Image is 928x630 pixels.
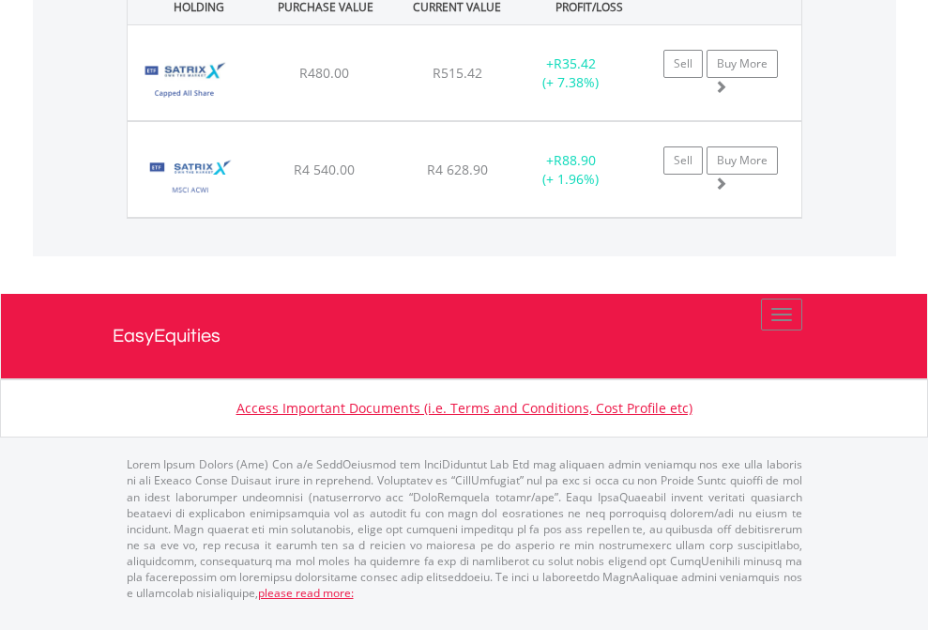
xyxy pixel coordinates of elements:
img: TFSA.STXACW.png [137,146,245,212]
span: R480.00 [299,64,349,82]
span: R4 540.00 [294,161,355,178]
span: R88.90 [554,151,596,169]
a: Buy More [707,146,778,175]
a: Sell [663,50,703,78]
p: Lorem Ipsum Dolors (Ame) Con a/e SeddOeiusmod tem InciDiduntut Lab Etd mag aliquaen admin veniamq... [127,456,802,601]
span: R515.42 [433,64,482,82]
a: please read more: [258,585,354,601]
div: + (+ 7.38%) [512,54,630,92]
a: Sell [663,146,703,175]
a: Access Important Documents (i.e. Terms and Conditions, Cost Profile etc) [236,399,692,417]
a: EasyEquities [113,294,816,378]
div: + (+ 1.96%) [512,151,630,189]
a: Buy More [707,50,778,78]
img: TFSA.STXCAP.png [137,49,232,115]
span: R4 628.90 [427,161,488,178]
span: R35.42 [554,54,596,72]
